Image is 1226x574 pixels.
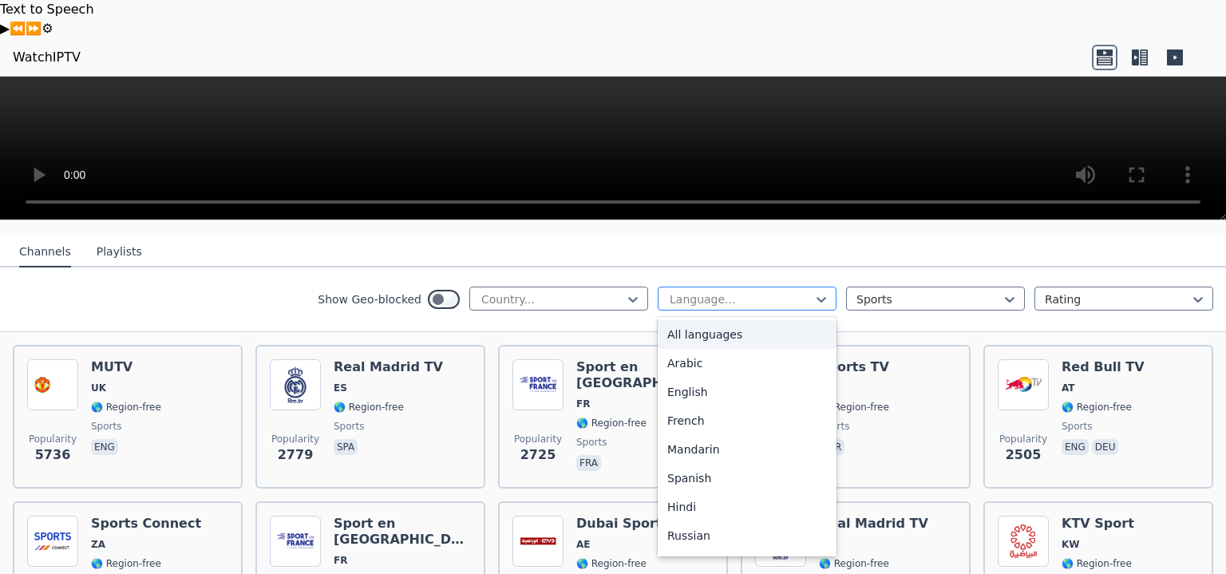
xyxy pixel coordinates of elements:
p: deu [1092,439,1119,455]
span: sports [576,436,607,449]
span: ZA [91,538,105,551]
p: eng [1062,439,1089,455]
img: Sport en France [270,516,321,567]
div: Hindi [658,493,836,521]
img: Sports Connect [27,516,78,567]
span: 🌎 Region-free [576,557,647,570]
span: sports [1062,420,1092,433]
h6: Sport en [GEOGRAPHIC_DATA] [576,359,714,391]
h6: Sports TV [819,359,889,375]
span: 2725 [520,445,556,465]
p: spa [334,439,358,455]
a: WatchIPTV [13,48,81,67]
span: 🌎 Region-free [1062,557,1132,570]
div: Mandarin [658,435,836,464]
h6: MUTV [91,359,161,375]
button: Forward [26,19,42,38]
p: eng [91,439,118,455]
img: MUTV [27,359,78,410]
h6: KTV Sport [1062,516,1134,532]
span: 🌎 Region-free [819,401,889,414]
h6: Real Madrid TV [334,359,443,375]
h6: Real Madrid TV [819,516,928,532]
span: AT [1062,382,1075,394]
span: Popularity [29,433,77,445]
span: 2779 [278,445,314,465]
span: UK [91,382,106,394]
img: Red Bull TV [998,359,1049,410]
span: 🌎 Region-free [819,557,889,570]
h6: Sports Connect [91,516,201,532]
img: Real Madrid TV [270,359,321,410]
div: Arabic [658,349,836,378]
span: FR [576,398,590,410]
span: 🌎 Region-free [1062,401,1132,414]
button: Channels [19,237,71,267]
span: KW [1062,538,1080,551]
span: 5736 [35,445,71,465]
span: 🌎 Region-free [91,401,161,414]
span: 🌎 Region-free [334,401,404,414]
span: Popularity [514,433,562,445]
div: Russian [658,521,836,550]
div: Spanish [658,464,836,493]
div: All languages [658,320,836,349]
img: Sport en France [512,359,564,410]
span: Popularity [271,433,319,445]
img: Dubai Sports 3 [512,516,564,567]
span: 🌎 Region-free [576,417,647,430]
span: 🌎 Region-free [91,557,161,570]
p: fra [576,455,601,471]
span: 2505 [1006,445,1042,465]
div: French [658,406,836,435]
span: ES [334,382,347,394]
div: English [658,378,836,406]
label: Show Geo-blocked [318,291,421,307]
span: FR [334,554,347,567]
span: sports [91,420,121,433]
h6: Red Bull TV [1062,359,1145,375]
h6: Dubai Sports 3 [576,516,683,532]
button: Playlists [97,237,142,267]
span: Popularity [999,433,1047,445]
button: Previous [10,19,26,38]
span: sports [334,420,364,433]
h6: Sport en [GEOGRAPHIC_DATA] [334,516,471,548]
img: KTV Sport [998,516,1049,567]
button: Settings [42,19,53,38]
span: AE [576,538,590,551]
